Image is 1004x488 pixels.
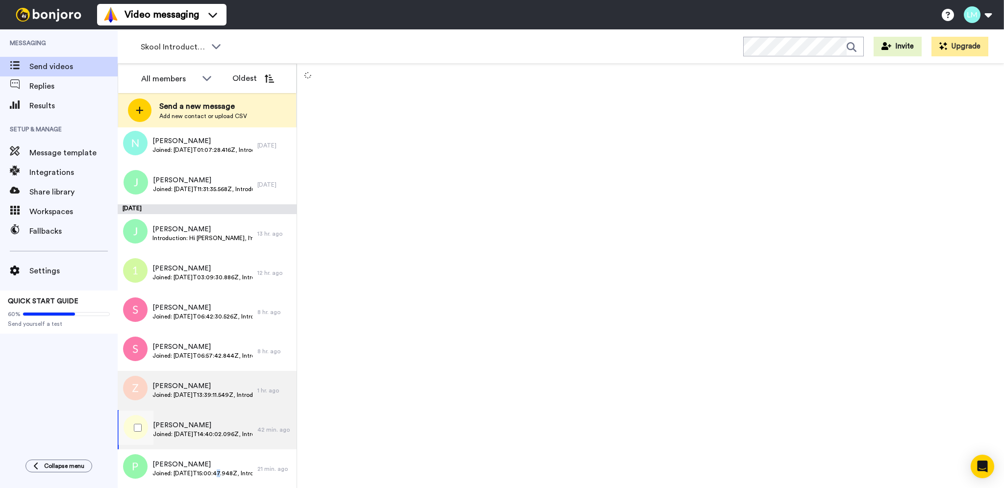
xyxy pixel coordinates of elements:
[257,269,292,277] div: 12 hr. ago
[152,136,252,146] span: [PERSON_NAME]
[152,273,252,281] span: Joined: [DATE]T03:09:30.886Z, Introduction: Hi [PERSON_NAME] and friends. I am vijay a reinstatem...
[225,69,281,88] button: Oldest
[152,234,252,242] span: Introduction: Hi [PERSON_NAME], I'm [PERSON_NAME], currently working in the semiconductor industr...
[141,41,206,53] span: Skool Introductions
[153,175,252,185] span: [PERSON_NAME]
[152,224,252,234] span: [PERSON_NAME]
[8,310,21,318] span: 60%
[141,73,197,85] div: All members
[152,264,252,273] span: [PERSON_NAME]
[125,8,199,22] span: Video messaging
[123,297,148,322] img: s.png
[8,298,78,305] span: QUICK START GUIDE
[123,258,148,283] img: 1.png
[152,146,252,154] span: Joined: [DATE]T01:07:28.416Z, Introduction: Hi [PERSON_NAME] here self employed in the finance se...
[29,265,118,277] span: Settings
[153,185,252,193] span: Joined: [DATE]T11:31:35.568Z, Introduction: Hi, I am [PERSON_NAME] and is working in the public s...
[124,170,148,195] img: j.png
[971,455,994,478] div: Open Intercom Messenger
[29,206,118,218] span: Workspaces
[25,460,92,472] button: Collapse menu
[257,426,292,434] div: 42 min. ago
[29,61,118,73] span: Send videos
[152,460,252,469] span: [PERSON_NAME]
[257,142,292,149] div: [DATE]
[29,80,118,92] span: Replies
[152,303,252,313] span: [PERSON_NAME]
[29,147,118,159] span: Message template
[159,100,247,112] span: Send a new message
[152,391,252,399] span: Joined: [DATE]T13:39:11.549Z, Introduction: What's your name?[PERSON_NAME] Where are you from?[GE...
[152,342,252,352] span: [PERSON_NAME]
[152,381,252,391] span: [PERSON_NAME]
[153,430,252,438] span: Joined: [DATE]T14:40:02.096Z, Introduction: Name [PERSON_NAME] singaporeServing notice till my la...
[152,469,252,477] span: Joined: [DATE]T15:00:47.948Z, Introduction: Hello! I’m from SG and I work [DEMOGRAPHIC_DATA] in t...
[257,308,292,316] div: 8 hr. ago
[123,337,148,361] img: s.png
[29,225,118,237] span: Fallbacks
[8,320,110,328] span: Send yourself a test
[159,112,247,120] span: Add new contact or upload CSV
[123,131,148,155] img: n.png
[257,230,292,238] div: 13 hr. ago
[123,376,148,400] img: z.png
[257,181,292,189] div: [DATE]
[12,8,85,22] img: bj-logo-header-white.svg
[44,462,84,470] span: Collapse menu
[152,352,252,360] span: Joined: [DATE]T06:57:42.844Z, Introduction: Hi I am [PERSON_NAME] ,I am currently looking for job...
[153,420,252,430] span: [PERSON_NAME]
[29,186,118,198] span: Share library
[874,37,922,56] button: Invite
[103,7,119,23] img: vm-color.svg
[152,313,252,320] span: Joined: [DATE]T06:42:30.526Z, Introduction: Hi [PERSON_NAME] and [PERSON_NAME]'m syaiful from [GE...
[257,465,292,473] div: 21 min. ago
[29,167,118,178] span: Integrations
[118,204,297,214] div: [DATE]
[257,387,292,394] div: 1 hr. ago
[123,454,148,479] img: p.png
[931,37,988,56] button: Upgrade
[257,347,292,355] div: 8 hr. ago
[29,100,118,112] span: Results
[123,219,148,244] img: j.png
